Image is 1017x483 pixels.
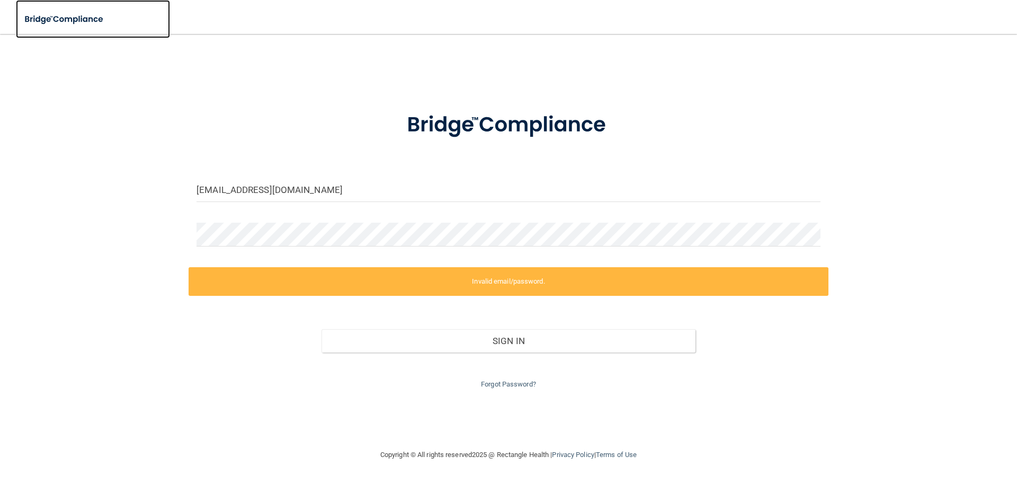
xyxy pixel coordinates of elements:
div: Copyright © All rights reserved 2025 @ Rectangle Health | | [315,438,702,472]
a: Forgot Password? [481,380,536,388]
a: Terms of Use [596,451,637,459]
img: bridge_compliance_login_screen.278c3ca4.svg [385,98,632,153]
label: Invalid email/password. [189,267,828,296]
img: bridge_compliance_login_screen.278c3ca4.svg [16,8,113,30]
iframe: Drift Widget Chat Controller [964,410,1004,450]
a: Privacy Policy [552,451,594,459]
input: Email [197,178,820,202]
button: Sign In [322,329,696,353]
